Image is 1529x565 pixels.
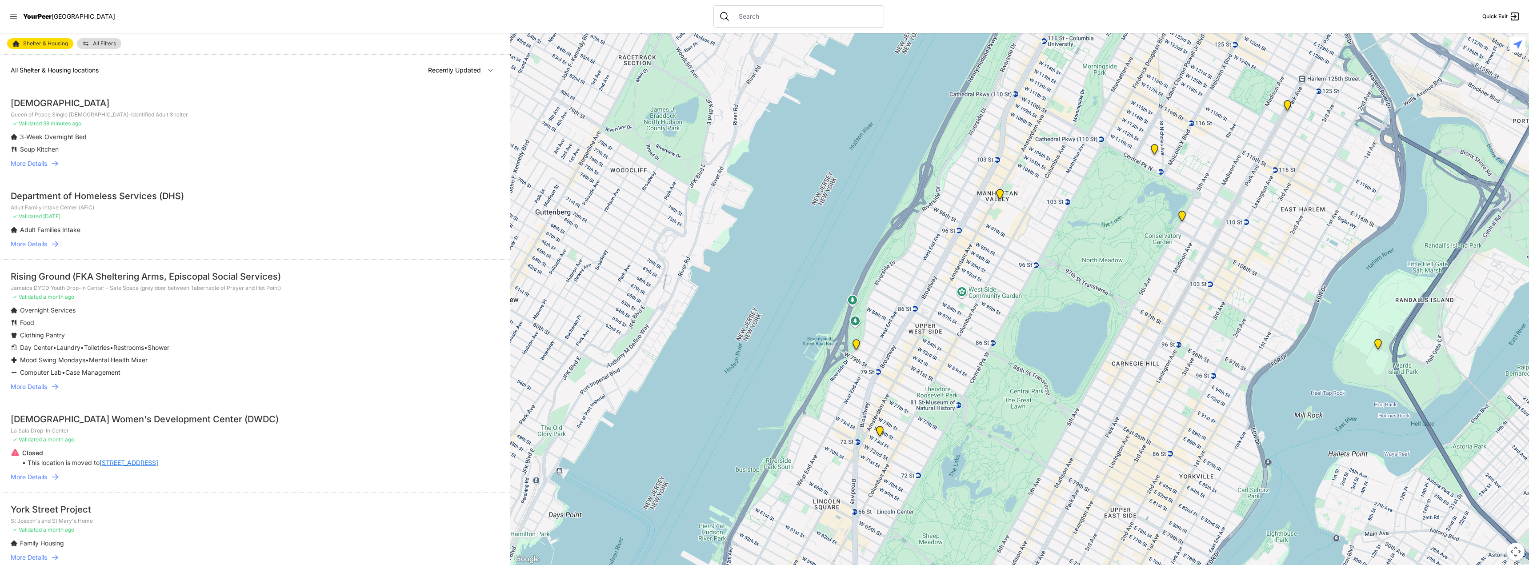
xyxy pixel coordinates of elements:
a: YourPeer[GEOGRAPHIC_DATA] [23,14,115,19]
p: Closed [22,449,158,457]
div: York Street Project [11,503,499,516]
span: 38 minutes ago [43,120,81,127]
span: Toiletries [84,344,110,351]
div: [DEMOGRAPHIC_DATA] [11,97,499,109]
span: Clothing Pantry [20,331,65,339]
span: Mood Swing Mondays [20,356,85,364]
p: Queen of Peace Single [DEMOGRAPHIC_DATA]-Identified Adult Shelter [11,111,499,118]
span: Laundry [56,344,80,351]
span: a month ago [43,526,74,533]
span: All Shelter & Housing locations [11,66,99,74]
a: More Details [11,473,499,481]
a: [STREET_ADDRESS] [100,458,158,467]
span: More Details [11,159,47,168]
span: Restrooms [113,344,144,351]
a: More Details [11,382,499,391]
span: Shelter & Housing [23,41,68,46]
span: a month ago [43,293,74,300]
span: ✓ Validated [12,213,42,220]
div: Department of Homeless Services (DHS) [11,190,499,202]
span: Day Center [20,344,53,351]
a: More Details [11,159,499,168]
span: Quick Exit [1482,13,1508,20]
span: [GEOGRAPHIC_DATA] [52,12,115,20]
span: More Details [11,382,47,391]
a: Open this area in Google Maps (opens a new window) [512,553,541,565]
div: Rising Ground (FKA Sheltering Arms, Episcopal Social Services) [11,270,499,283]
p: Adult Family Intake Center (AFIC) [11,204,499,211]
span: All Filters [93,41,116,46]
span: • [53,344,56,351]
span: Overnight Services [20,306,76,314]
div: Administrative Office, No Walk-Ins [851,339,862,353]
span: Adult Families Intake [20,226,80,233]
img: Google [512,553,541,565]
span: [DATE] [43,213,60,220]
span: More Details [11,473,47,481]
span: 3-Week Overnight Bed [20,133,87,140]
div: [DEMOGRAPHIC_DATA] Women's Development Center (DWDC) [11,413,499,425]
span: ✓ Validated [12,436,42,443]
span: More Details [11,240,47,248]
p: Jamaica DYCD Youth Drop-in Center - Safe Space (grey door between Tabernacle of Prayer and Hot Po... [11,285,499,292]
span: • [110,344,113,351]
span: Soup Kitchen [20,145,59,153]
div: Bailey House, Inc. [1282,100,1293,114]
a: Quick Exit [1482,11,1520,22]
p: La Sala Drop-In Center [11,427,499,434]
a: More Details [11,553,499,562]
button: Map camera controls [1507,543,1525,561]
span: More Details [11,553,47,562]
div: Trinity Lutheran Church [994,189,1005,203]
span: • [85,356,89,364]
span: YourPeer [23,12,52,20]
span: Computer Lab [20,369,62,376]
span: ✓ Validated [12,293,42,300]
a: More Details [11,240,499,248]
span: Mental Health Mixer [89,356,148,364]
div: 820 MRT Residential Chemical Dependence Treatment Program [1149,144,1160,158]
span: ✓ Validated [12,526,42,533]
div: Keener Men's Shelter [1373,339,1384,353]
p: St Joseph's and St Mary's Home [11,517,499,525]
span: • [62,369,65,376]
div: Hamilton Senior Center [874,426,885,440]
span: Case Management [65,369,120,376]
span: • [80,344,84,351]
span: a month ago [43,436,74,443]
a: Shelter & Housing [7,38,73,49]
a: All Filters [77,38,121,49]
input: Search [733,12,878,21]
span: ✓ Validated [12,120,42,127]
span: Food [20,319,34,326]
span: Shower [148,344,169,351]
span: • [144,344,148,351]
p: • This location is moved to [22,458,158,467]
span: Family Housing [20,539,64,547]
